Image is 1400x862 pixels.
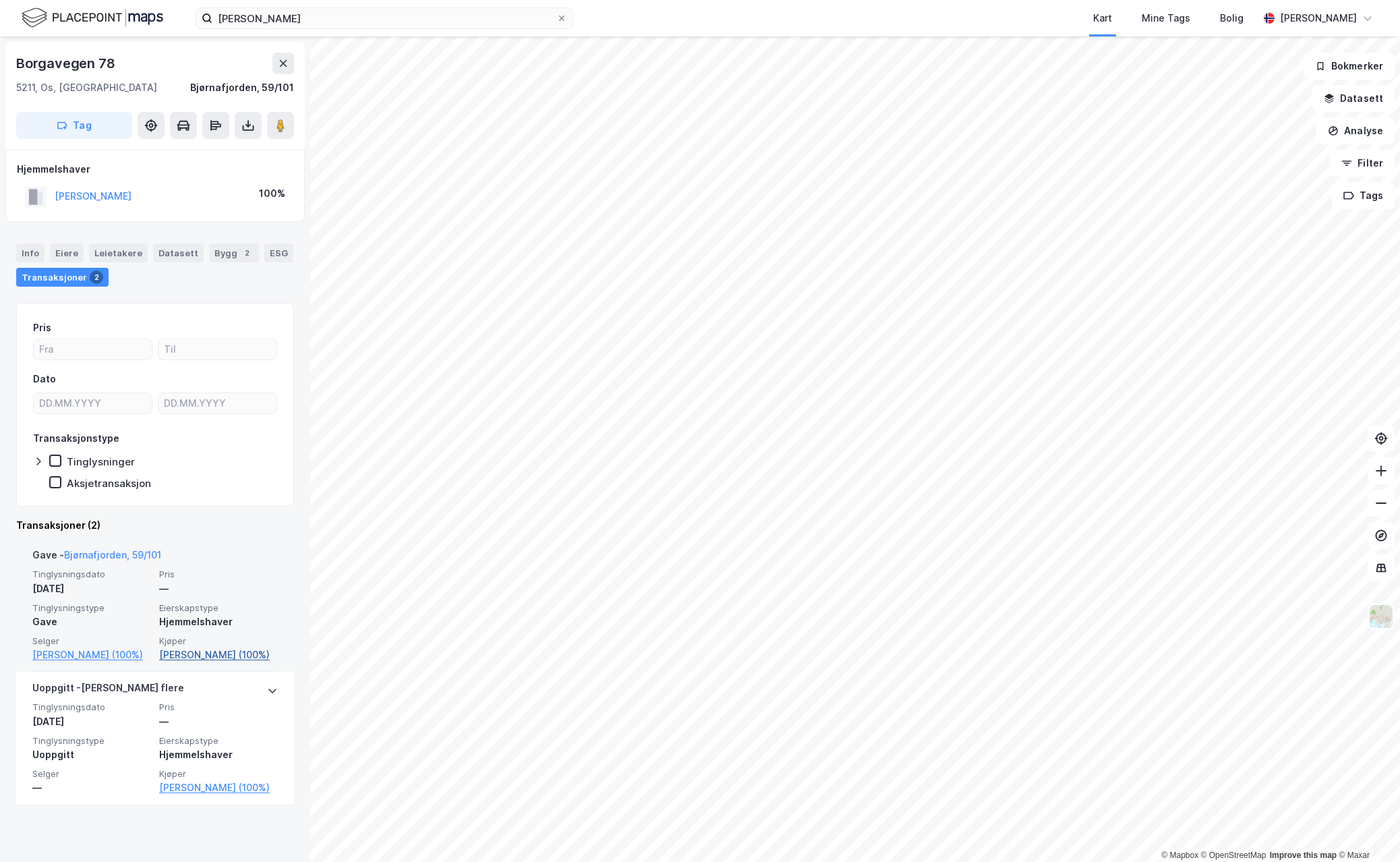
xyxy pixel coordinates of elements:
div: Leietakere [89,243,148,262]
a: [PERSON_NAME] (100%) [159,780,278,796]
div: 2 [90,270,103,284]
div: Bolig [1220,10,1244,26]
a: Improve this map [1270,851,1337,860]
span: Eierskapstype [159,735,278,747]
span: Tinglysningsdato [32,701,151,713]
div: Uoppgitt [32,747,151,763]
input: DD.MM.YYYY [34,393,152,413]
img: logo.f888ab2527a4732fd821a326f86c7f29.svg [22,6,163,30]
div: Transaksjoner (2) [16,517,294,534]
div: Pris [33,320,51,336]
span: Pris [159,569,278,580]
span: Tinglysningstype [32,735,151,747]
div: Kart [1093,10,1112,26]
div: 2 [240,246,254,260]
img: Z [1368,604,1394,629]
div: Kontrollprogram for chat [1333,797,1400,862]
button: Tags [1332,182,1395,209]
div: Aksjetransaksjon [67,477,151,490]
span: Eierskapstype [159,602,278,614]
div: Transaksjoner [16,268,109,287]
button: Filter [1330,150,1395,177]
div: [DATE] [32,714,151,730]
span: Kjøper [159,768,278,780]
div: Borgavegen 78 [16,53,117,74]
span: Tinglysningsdato [32,569,151,580]
div: Dato [33,371,56,387]
button: Tag [16,112,132,139]
div: 5211, Os, [GEOGRAPHIC_DATA] [16,80,157,96]
span: Pris [159,701,278,713]
span: Selger [32,635,151,647]
div: [DATE] [32,581,151,597]
div: — [159,714,278,730]
div: Transaksjonstype [33,430,119,447]
a: OpenStreetMap [1201,851,1266,860]
div: ESG [264,243,293,262]
div: Tinglysninger [67,455,135,468]
input: Fra [34,339,152,360]
div: Info [16,243,45,262]
div: [PERSON_NAME] [1280,10,1357,26]
iframe: Chat Widget [1333,797,1400,862]
button: Analyse [1316,117,1395,144]
a: Mapbox [1161,851,1198,860]
a: Bjørnafjorden, 59/101 [64,549,161,561]
a: [PERSON_NAME] (100%) [32,647,151,663]
input: Til [158,339,276,360]
div: Eiere [50,243,84,262]
div: Uoppgitt - [PERSON_NAME] flere [32,680,184,701]
div: Mine Tags [1142,10,1190,26]
div: 100% [259,185,285,202]
a: [PERSON_NAME] (100%) [159,647,278,663]
div: Hjemmelshaver [159,614,278,630]
div: Datasett [153,243,204,262]
input: DD.MM.YYYY [158,393,276,413]
div: Hjemmelshaver [159,747,278,763]
span: Kjøper [159,635,278,647]
div: Bygg [209,243,259,262]
div: Gave - [32,547,161,569]
button: Datasett [1312,85,1395,112]
button: Bokmerker [1304,53,1395,80]
div: — [159,581,278,597]
div: Gave [32,614,151,630]
div: Bjørnafjorden, 59/101 [190,80,294,96]
div: Hjemmelshaver [17,161,293,177]
div: — [32,780,151,796]
input: Søk på adresse, matrikkel, gårdeiere, leietakere eller personer [212,8,556,28]
span: Tinglysningstype [32,602,151,614]
span: Selger [32,768,151,780]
